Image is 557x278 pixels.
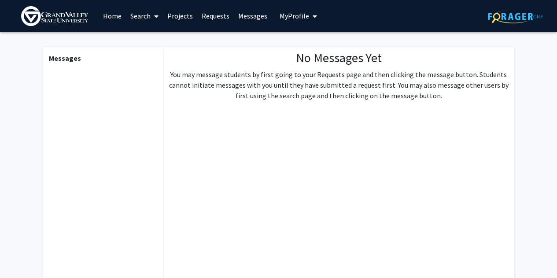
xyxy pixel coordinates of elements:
[49,54,81,63] b: Messages
[7,238,37,271] iframe: Chat
[163,0,197,31] a: Projects
[126,0,163,31] a: Search
[167,69,510,101] p: You may message students by first going to your Requests page and then clicking the message butto...
[234,0,272,31] a: Messages
[21,6,88,26] img: Grand Valley State University Logo
[99,0,126,31] a: Home
[280,11,309,20] span: My Profile
[488,10,543,23] img: ForagerOne Logo
[197,0,234,31] a: Requests
[167,51,510,66] h1: No Messages Yet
